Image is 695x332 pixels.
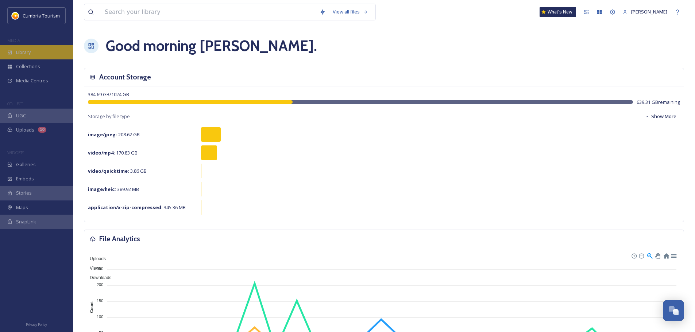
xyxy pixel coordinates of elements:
span: Embeds [16,175,34,182]
span: Stories [16,190,32,196]
a: View all files [329,5,372,19]
span: UGC [16,112,26,119]
a: [PERSON_NAME] [619,5,671,19]
text: Count [89,301,94,313]
span: MEDIA [7,38,20,43]
span: SnapLink [16,218,36,225]
div: 10 [38,127,46,133]
span: Library [16,49,31,56]
span: Views [84,266,101,271]
div: Panning [655,253,659,258]
span: Maps [16,204,28,211]
span: 170.83 GB [88,149,138,156]
h3: Account Storage [99,72,151,82]
h1: Good morning [PERSON_NAME] . [106,35,317,57]
span: Collections [16,63,40,70]
strong: video/quicktime : [88,168,129,174]
span: 639.31 GB remaining [637,99,680,106]
span: [PERSON_NAME] [631,8,667,15]
button: Open Chat [663,300,684,321]
tspan: 250 [97,266,103,270]
div: Selection Zoom [646,252,653,258]
span: Galleries [16,161,36,168]
span: Media Centres [16,77,48,84]
strong: video/mp4 : [88,149,115,156]
h3: File Analytics [99,234,140,244]
span: 389.92 MB [88,186,139,192]
tspan: 100 [97,315,103,319]
span: 3.86 GB [88,168,147,174]
div: Zoom Out [638,253,644,258]
span: Privacy Policy [26,322,47,327]
span: Downloads [84,275,111,280]
span: Uploads [16,126,34,133]
input: Search your library [101,4,316,20]
span: Storage by file type [88,113,130,120]
div: Zoom In [631,253,636,258]
span: WIDGETS [7,150,24,155]
a: Privacy Policy [26,320,47,328]
span: 345.36 MB [88,204,186,211]
span: COLLECT [7,101,23,106]
span: Cumbria Tourism [23,12,60,19]
img: images.jpg [12,12,19,19]
tspan: 200 [97,282,103,287]
span: Uploads [84,256,106,261]
div: Reset Zoom [663,252,669,258]
span: 208.62 GB [88,131,140,138]
button: Show More [641,109,680,124]
tspan: 150 [97,298,103,303]
div: Menu [670,252,676,258]
strong: application/x-zip-compressed : [88,204,163,211]
strong: image/heic : [88,186,116,192]
a: What's New [540,7,576,17]
strong: image/jpeg : [88,131,117,138]
span: 384.69 GB / 1024 GB [88,91,129,98]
